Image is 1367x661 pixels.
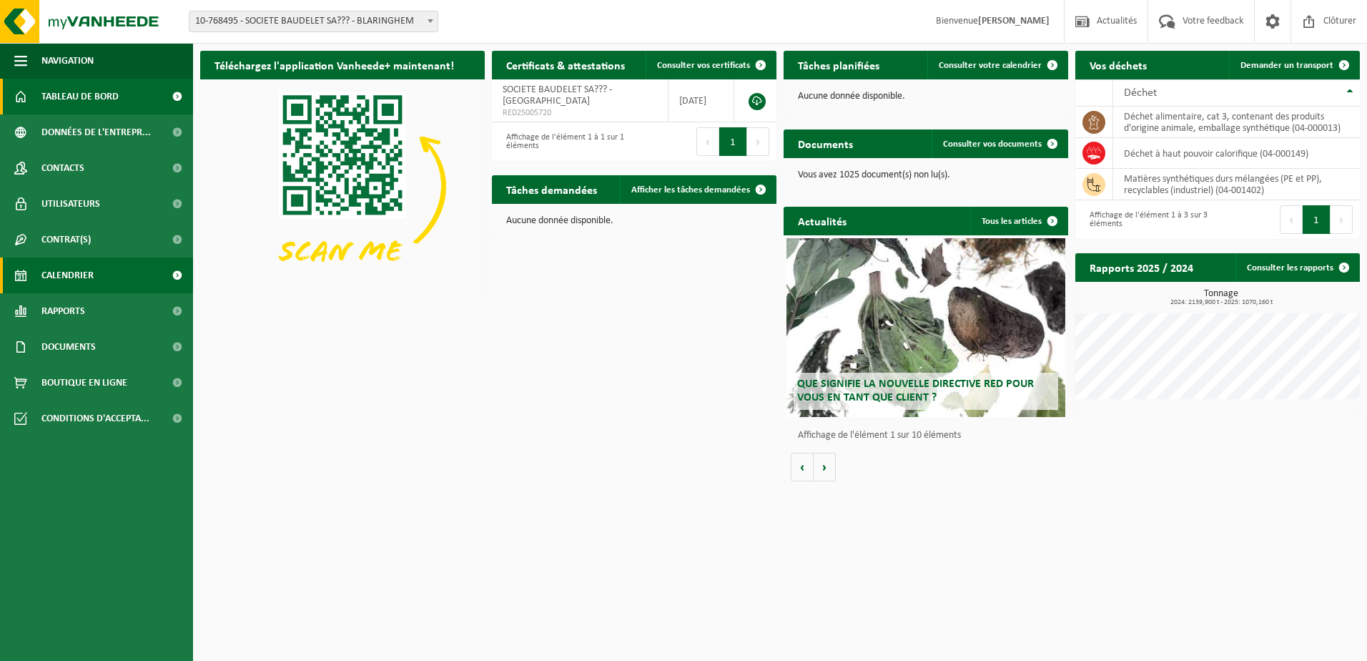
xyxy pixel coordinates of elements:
[631,185,750,195] span: Afficher les tâches demandées
[784,51,894,79] h2: Tâches planifiées
[1075,51,1161,79] h2: Vos déchets
[932,129,1067,158] a: Consulter vos documents
[41,401,149,436] span: Conditions d'accepta...
[1082,299,1360,306] span: 2024: 2139,900 t - 2025: 1070,160 t
[41,365,127,401] span: Boutique en ligne
[646,51,775,79] a: Consulter vos certificats
[798,170,1054,180] p: Vous avez 1025 document(s) non lu(s).
[939,61,1042,70] span: Consulter votre calendrier
[798,92,1054,102] p: Aucune donnée disponible.
[41,293,85,329] span: Rapports
[1229,51,1358,79] a: Demander un transport
[506,216,762,226] p: Aucune donnée disponible.
[1303,205,1331,234] button: 1
[189,11,438,31] span: 10-768495 - SOCIETE BAUDELET SA??? - BLARINGHEM
[1113,138,1360,169] td: déchet à haut pouvoir calorifique (04-000149)
[927,51,1067,79] a: Consulter votre calendrier
[784,129,867,157] h2: Documents
[41,114,151,150] span: Données de l'entrepr...
[1235,253,1358,282] a: Consulter les rapports
[719,127,747,156] button: 1
[41,43,94,79] span: Navigation
[41,258,94,293] span: Calendrier
[1240,61,1333,70] span: Demander un transport
[492,51,639,79] h2: Certificats & attestations
[943,139,1042,149] span: Consulter vos documents
[747,127,769,156] button: Next
[503,84,612,107] span: SOCIETE BAUDELET SA??? - [GEOGRAPHIC_DATA]
[1075,253,1208,281] h2: Rapports 2025 / 2024
[797,378,1034,403] span: Que signifie la nouvelle directive RED pour vous en tant que client ?
[696,127,719,156] button: Previous
[786,238,1065,417] a: Que signifie la nouvelle directive RED pour vous en tant que client ?
[189,11,438,32] span: 10-768495 - SOCIETE BAUDELET SA??? - BLARINGHEM
[791,453,814,481] button: Vorige
[492,175,611,203] h2: Tâches demandées
[41,150,84,186] span: Contacts
[798,431,1061,441] p: Affichage de l'élément 1 sur 10 éléments
[41,79,119,114] span: Tableau de bord
[657,61,750,70] span: Consulter vos certificats
[668,79,734,122] td: [DATE]
[814,453,836,481] button: Volgende
[1124,87,1157,99] span: Déchet
[503,107,657,119] span: RED25005720
[1082,204,1210,235] div: Affichage de l'élément 1 à 3 sur 3 éléments
[1280,205,1303,234] button: Previous
[970,207,1067,235] a: Tous les articles
[978,16,1050,26] strong: [PERSON_NAME]
[41,222,91,258] span: Contrat(s)
[41,329,96,365] span: Documents
[620,175,775,204] a: Afficher les tâches demandées
[499,126,627,157] div: Affichage de l'élément 1 à 1 sur 1 éléments
[1113,169,1360,200] td: matières synthétiques durs mélangées (PE et PP), recyclables (industriel) (04-001402)
[1331,205,1353,234] button: Next
[200,79,485,293] img: Download de VHEPlus App
[1113,107,1360,138] td: déchet alimentaire, cat 3, contenant des produits d'origine animale, emballage synthétique (04-00...
[1082,289,1360,306] h3: Tonnage
[784,207,861,235] h2: Actualités
[41,186,100,222] span: Utilisateurs
[200,51,468,79] h2: Téléchargez l'application Vanheede+ maintenant!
